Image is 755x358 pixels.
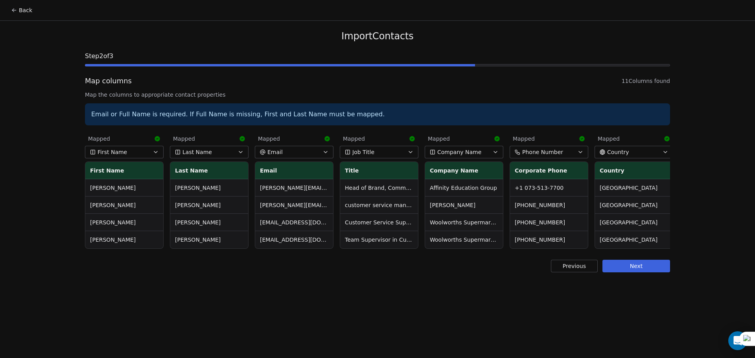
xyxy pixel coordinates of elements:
span: Mapped [173,135,195,143]
span: Phone Number [522,148,563,156]
button: Back [6,3,37,17]
td: [GEOGRAPHIC_DATA] [595,214,673,231]
span: Company Name [437,148,481,156]
button: Next [602,260,670,272]
span: Job Title [352,148,374,156]
td: [PERSON_NAME] [170,231,248,248]
td: Woolworths Supermarkets [425,231,503,248]
th: First Name [85,162,163,179]
th: Company Name [425,162,503,179]
td: [EMAIL_ADDRESS][DOMAIN_NAME] [255,214,333,231]
th: Email [255,162,333,179]
td: [PERSON_NAME] [170,179,248,196]
td: Customer Service Supervisor [340,214,418,231]
td: [PERSON_NAME] [170,214,248,231]
span: First Name [98,148,127,156]
th: Country [595,162,673,179]
td: [PHONE_NUMBER] [510,214,588,231]
td: customer service manager [340,196,418,214]
td: [PERSON_NAME] [85,179,163,196]
span: Country [607,148,629,156]
th: Title [340,162,418,179]
td: Team Supervisor in Customer Service [340,231,418,248]
td: [PERSON_NAME] [85,231,163,248]
span: Email [267,148,283,156]
td: [GEOGRAPHIC_DATA] [595,196,673,214]
td: [EMAIL_ADDRESS][DOMAIN_NAME] [255,231,333,248]
span: Mapped [88,135,110,143]
span: Step 2 of 3 [85,51,670,61]
td: [PERSON_NAME] [170,196,248,214]
td: [PERSON_NAME][EMAIL_ADDRESS][PERSON_NAME][DOMAIN_NAME] [255,196,333,214]
span: Import Contacts [341,30,413,42]
div: Open Intercom Messenger [728,331,747,350]
th: Corporate Phone [510,162,588,179]
button: Previous [551,260,598,272]
span: Map the columns to appropriate contact properties [85,91,670,99]
td: [PERSON_NAME] [85,196,163,214]
td: Affinity Education Group [425,179,503,196]
span: Last Name [182,148,212,156]
span: Mapped [598,135,620,143]
div: Email or Full Name is required. If Full Name is missing, First and Last Name must be mapped. [85,103,670,125]
td: +1 073-513-7700 [510,179,588,196]
td: [GEOGRAPHIC_DATA] [595,179,673,196]
td: [PERSON_NAME][EMAIL_ADDRESS][PERSON_NAME][DOMAIN_NAME] [255,179,333,196]
td: Head of Brand, Communication & Customer Experience [340,179,418,196]
td: [PHONE_NUMBER] [510,196,588,214]
span: Map columns [85,76,132,86]
td: [PERSON_NAME] [425,196,503,214]
td: [PERSON_NAME] [85,214,163,231]
td: [PHONE_NUMBER] [510,231,588,248]
td: [GEOGRAPHIC_DATA] [595,231,673,248]
th: Last Name [170,162,248,179]
span: Mapped [258,135,280,143]
span: Mapped [513,135,535,143]
td: Woolworths Supermarkets [425,214,503,231]
span: Mapped [343,135,365,143]
span: 11 Columns found [622,77,670,85]
span: Mapped [428,135,450,143]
